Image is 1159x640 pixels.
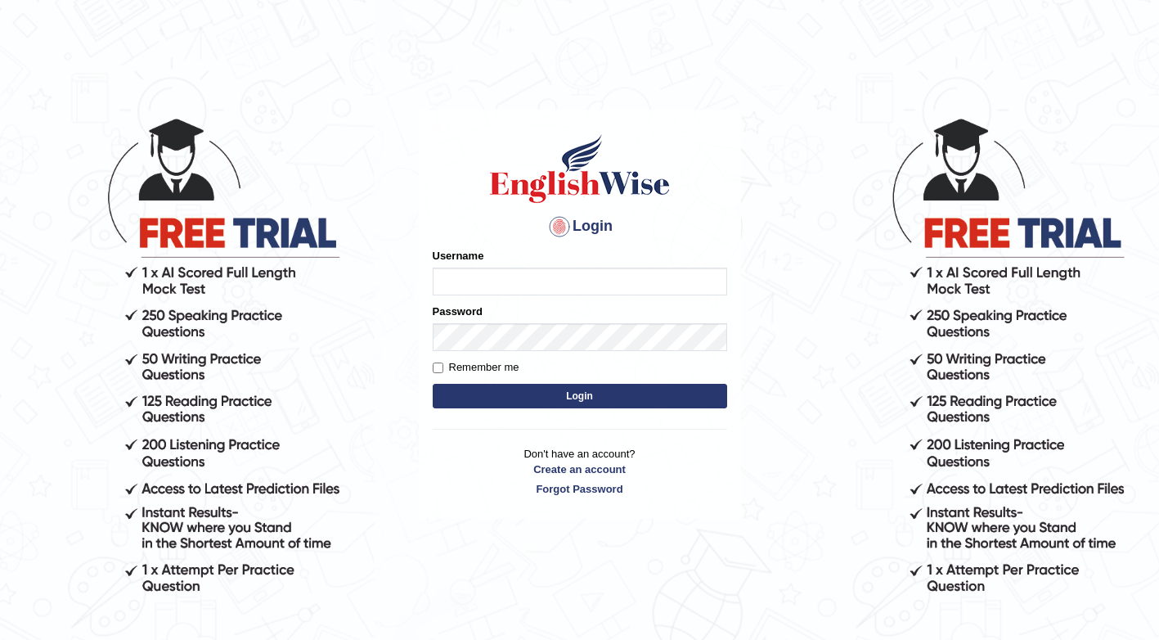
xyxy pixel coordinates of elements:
label: Password [433,304,483,319]
p: Don't have an account? [433,446,727,497]
a: Forgot Password [433,481,727,497]
label: Username [433,248,484,264]
input: Remember me [433,363,443,373]
h4: Login [433,214,727,240]
a: Create an account [433,462,727,477]
label: Remember me [433,359,519,376]
button: Login [433,384,727,408]
img: Logo of English Wise sign in for intelligent practice with AI [487,132,673,205]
